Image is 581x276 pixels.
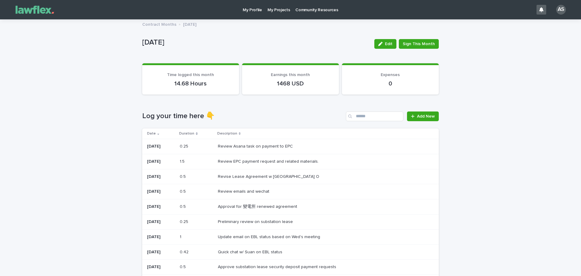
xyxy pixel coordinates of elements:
span: Earnings this month [271,73,310,77]
p: 1.5 [180,158,186,164]
p: 1 [180,233,182,240]
p: 14.68 Hours [149,80,232,87]
p: 0.25 [180,218,189,224]
img: Gnvw4qrBSHOAfo8VMhG6 [12,4,57,16]
tr: [DATE]11 Update email on EBL status based on Wed's meetingUpdate email on EBL status based on Wed... [142,229,439,244]
p: 0.5 [180,203,187,209]
tr: [DATE]0.50.5 Review emails and wechatReview emails and wechat [142,184,439,199]
p: 0.25 [180,143,189,149]
span: Expenses [381,73,400,77]
span: Edit [385,42,392,46]
span: Sign This Month [403,41,435,47]
p: [DATE] [147,219,175,224]
p: Contract Months [142,21,176,27]
button: Sign This Month [399,39,439,49]
p: Approval for 變電所 renewed agreement [218,203,298,209]
button: Edit [374,39,396,49]
p: Revise Lease Agreement w [GEOGRAPHIC_DATA] O [218,173,320,179]
p: Update email on EBL status based on Wed's meeting [218,233,321,240]
p: [DATE] [147,234,175,240]
input: Search [346,111,403,121]
tr: [DATE]0.420.42 Quick chat w/ Suan on EBL statusQuick chat w/ Suan on EBL status [142,244,439,260]
p: [DATE] [147,250,175,255]
p: [DATE] [142,38,369,47]
tr: [DATE]0.50.5 Approve substation lease security deposit payment requestsApprove substation lease s... [142,260,439,275]
p: Duration [179,130,194,137]
tr: [DATE]0.250.25 Review Asana task on payment to EPCReview Asana task on payment to EPC [142,139,439,154]
p: [DATE] [147,144,175,149]
p: [DATE] [147,189,175,194]
p: 0.42 [180,248,190,255]
p: Description [217,130,237,137]
p: Quick chat w/ Suan on EBL status [218,248,284,255]
p: Date [147,130,156,137]
p: Approve substation lease security deposit payment requests [218,263,337,270]
a: Add New [407,111,439,121]
p: 0.5 [180,173,187,179]
p: Preliminary review on substation lease [218,218,294,224]
p: [DATE] [183,21,196,27]
p: 0 [349,80,432,87]
p: Review Asana task on payment to EPC [218,143,294,149]
p: [DATE] [147,174,175,179]
p: [DATE] [147,264,175,270]
tr: [DATE]0.250.25 Preliminary review on substation leasePreliminary review on substation lease [142,214,439,229]
tr: [DATE]0.50.5 Revise Lease Agreement w [GEOGRAPHIC_DATA] ORevise Lease Agreement w [GEOGRAPHIC_DAT... [142,169,439,184]
p: Review emails and wechat [218,188,271,194]
span: Time logged this month [167,73,214,77]
tr: [DATE]1.51.5 Review EPC payment request and related materials.Review EPC payment request and rela... [142,154,439,169]
p: [DATE] [147,159,175,164]
div: AS [556,5,566,15]
tr: [DATE]0.50.5 Approval for 變電所 renewed agreementApproval for 變電所 renewed agreement [142,199,439,214]
p: [DATE] [147,204,175,209]
p: 0.5 [180,263,187,270]
p: Review EPC payment request and related materials. [218,158,320,164]
p: 0.5 [180,188,187,194]
p: 1468 USD [249,80,332,87]
h1: Log your time here 👇 [142,112,343,121]
span: Add New [417,114,435,118]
